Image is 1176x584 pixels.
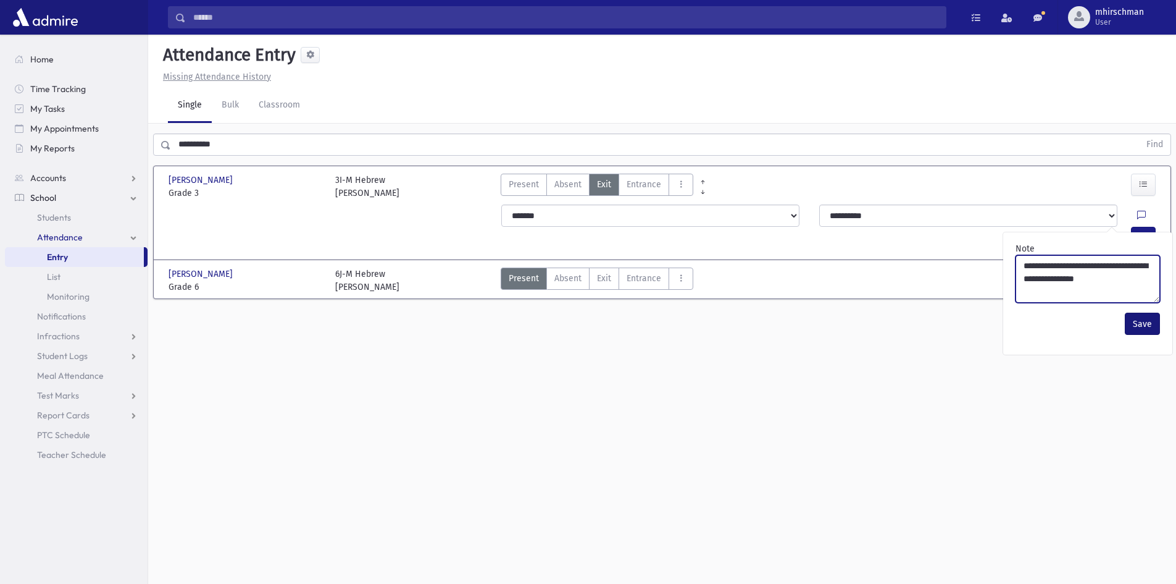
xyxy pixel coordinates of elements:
[5,287,148,307] a: Monitoring
[37,331,80,342] span: Infractions
[5,405,148,425] a: Report Cards
[30,83,86,95] span: Time Tracking
[30,143,75,154] span: My Reports
[37,350,88,362] span: Student Logs
[169,281,323,294] span: Grade 6
[554,178,582,191] span: Absent
[1139,134,1170,155] button: Find
[37,311,86,322] span: Notifications
[47,252,68,263] span: Entry
[5,79,148,99] a: Time Tracking
[597,178,611,191] span: Exit
[5,138,148,158] a: My Reports
[169,187,323,200] span: Grade 3
[168,88,212,123] a: Single
[5,188,148,208] a: School
[249,88,310,123] a: Classroom
[163,72,271,82] u: Missing Attendance History
[627,272,661,285] span: Entrance
[37,449,106,460] span: Teacher Schedule
[30,192,56,203] span: School
[37,430,90,441] span: PTC Schedule
[5,445,148,465] a: Teacher Schedule
[627,178,661,191] span: Entrance
[169,268,235,281] span: [PERSON_NAME]
[169,174,235,187] span: [PERSON_NAME]
[597,272,611,285] span: Exit
[1125,313,1160,335] button: Save
[5,49,148,69] a: Home
[5,326,148,346] a: Infractions
[5,267,148,287] a: List
[509,272,539,285] span: Present
[30,172,66,184] span: Accounts
[554,272,582,285] span: Absent
[335,268,399,294] div: 6J-M Hebrew [PERSON_NAME]
[212,88,249,123] a: Bulk
[5,366,148,386] a: Meal Attendance
[509,178,539,191] span: Present
[30,103,65,114] span: My Tasks
[5,247,144,267] a: Entry
[158,72,271,82] a: Missing Attendance History
[47,291,90,302] span: Monitoring
[47,271,60,282] span: List
[30,54,54,65] span: Home
[5,168,148,188] a: Accounts
[1095,7,1144,17] span: mhirschman
[5,307,148,326] a: Notifications
[1095,17,1144,27] span: User
[158,44,296,66] h5: Attendance Entry
[335,174,399,200] div: 3I-M Hebrew [PERSON_NAME]
[5,119,148,138] a: My Appointments
[5,346,148,366] a: Student Logs
[10,5,81,30] img: AdmirePro
[5,425,148,445] a: PTC Schedule
[501,174,693,200] div: AttTypes
[5,208,148,227] a: Students
[5,99,148,119] a: My Tasks
[1015,242,1035,255] label: Note
[37,232,83,243] span: Attendance
[37,410,90,421] span: Report Cards
[37,390,79,401] span: Test Marks
[5,386,148,405] a: Test Marks
[30,123,99,134] span: My Appointments
[5,227,148,247] a: Attendance
[186,6,946,28] input: Search
[501,268,693,294] div: AttTypes
[37,212,71,223] span: Students
[37,370,104,381] span: Meal Attendance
